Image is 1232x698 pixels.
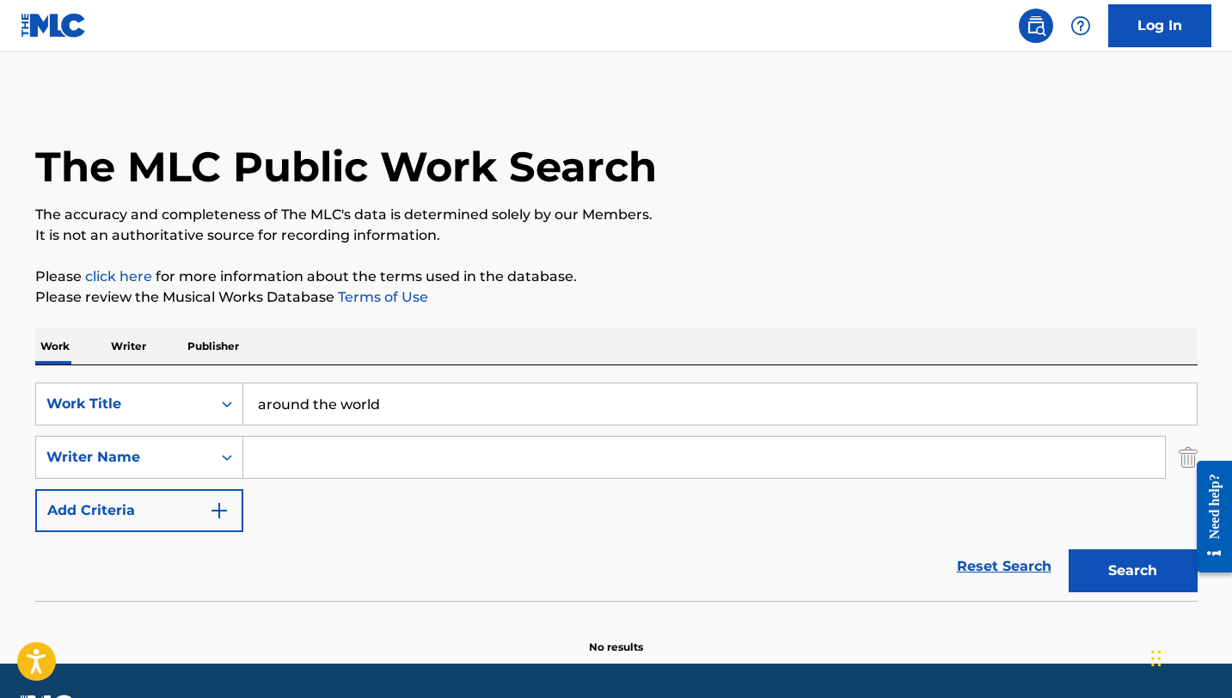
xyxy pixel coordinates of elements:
a: click here [85,268,152,285]
p: Publisher [182,328,244,364]
div: Drag [1151,633,1162,684]
div: Writer Name [46,447,201,468]
p: Please for more information about the terms used in the database. [35,266,1198,287]
iframe: Resource Center [1184,447,1232,585]
p: Please review the Musical Works Database [35,287,1198,308]
a: Reset Search [948,548,1060,585]
img: help [1070,15,1091,36]
p: Writer [106,328,151,364]
h1: The MLC Public Work Search [35,141,657,193]
a: Log In [1108,4,1211,47]
img: Delete Criterion [1179,436,1198,479]
p: The accuracy and completeness of The MLC's data is determined solely by our Members. [35,205,1198,225]
button: Add Criteria [35,489,243,532]
div: Work Title [46,394,201,414]
p: Work [35,328,75,364]
img: 9d2ae6d4665cec9f34b9.svg [209,500,230,521]
a: Public Search [1019,9,1053,43]
p: No results [589,619,643,655]
img: search [1026,15,1046,36]
a: Terms of Use [334,289,428,305]
p: It is not an authoritative source for recording information. [35,225,1198,246]
div: Help [1063,9,1098,43]
button: Search [1069,549,1198,592]
img: MLC Logo [21,13,87,38]
form: Search Form [35,383,1198,601]
iframe: Chat Widget [1146,615,1232,698]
